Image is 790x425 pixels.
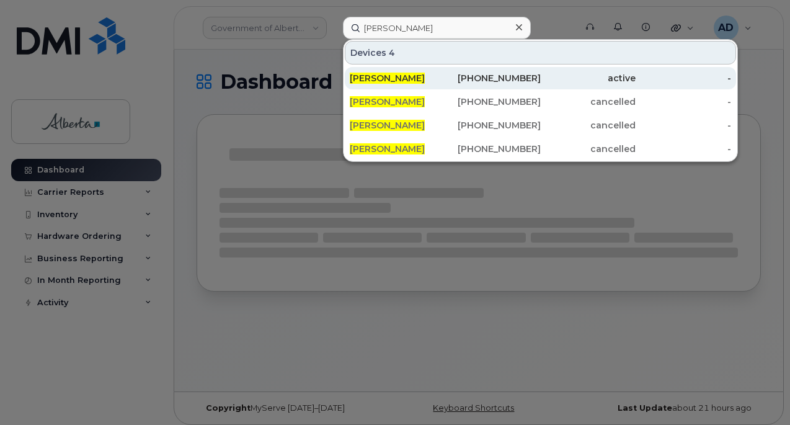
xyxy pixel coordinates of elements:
[345,67,736,89] a: [PERSON_NAME][PHONE_NUMBER]active-
[541,96,636,108] div: cancelled
[350,96,425,107] span: [PERSON_NAME]
[345,91,736,113] a: [PERSON_NAME][PHONE_NUMBER]cancelled-
[445,96,541,108] div: [PHONE_NUMBER]
[445,143,541,155] div: [PHONE_NUMBER]
[345,41,736,65] div: Devices
[541,119,636,132] div: cancelled
[636,72,731,84] div: -
[445,72,541,84] div: [PHONE_NUMBER]
[350,120,425,131] span: [PERSON_NAME]
[636,143,731,155] div: -
[389,47,395,59] span: 4
[541,72,636,84] div: active
[350,73,425,84] span: [PERSON_NAME]
[350,143,425,154] span: [PERSON_NAME]
[541,143,636,155] div: cancelled
[345,138,736,160] a: [PERSON_NAME][PHONE_NUMBER]cancelled-
[636,96,731,108] div: -
[445,119,541,132] div: [PHONE_NUMBER]
[345,114,736,136] a: [PERSON_NAME][PHONE_NUMBER]cancelled-
[636,119,731,132] div: -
